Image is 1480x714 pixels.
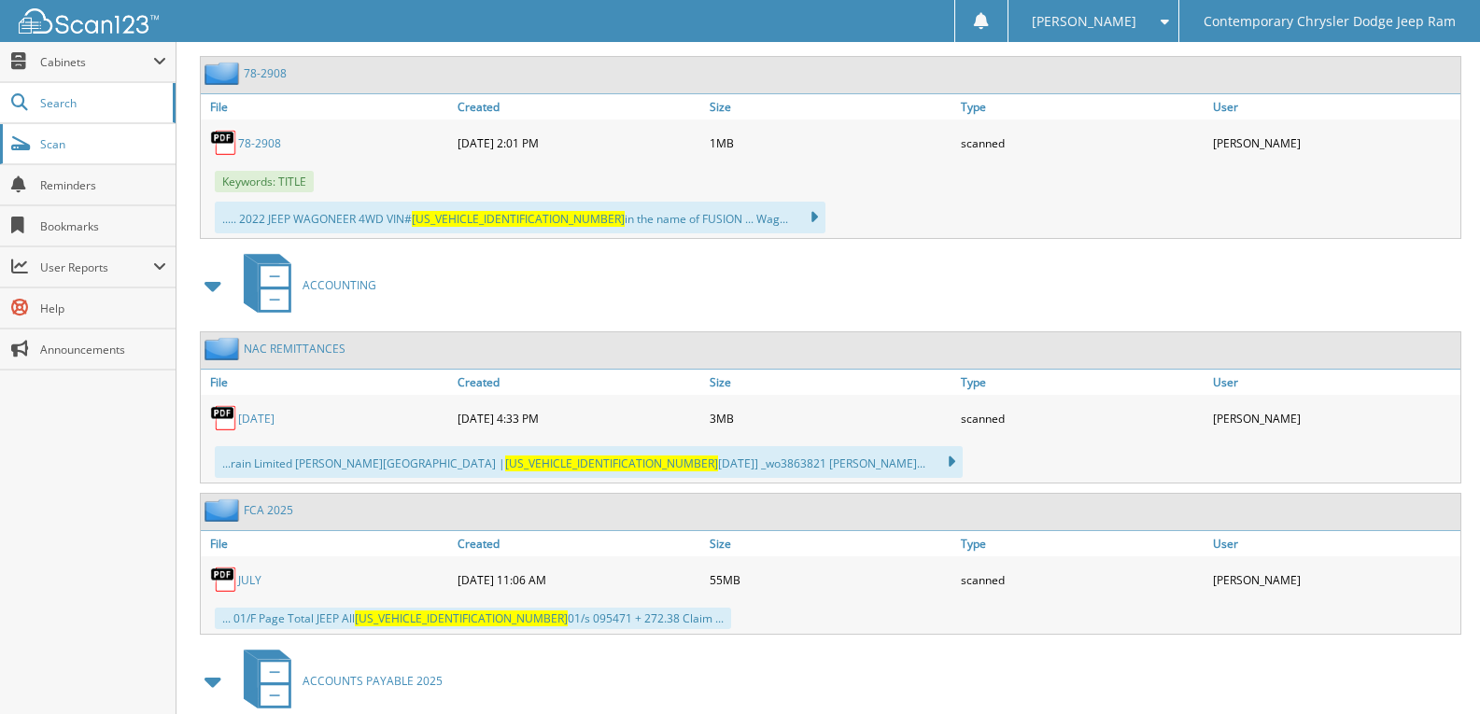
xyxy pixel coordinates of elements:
[303,673,443,689] span: ACCOUNTS PAYABLE 2025
[303,277,376,293] span: ACCOUNTING
[215,608,731,629] div: ... 01/F Page Total JEEP All 01/s 095471 + 272.38 Claim ...
[1208,399,1460,437] div: [PERSON_NAME]
[210,566,238,594] img: PDF.png
[238,572,261,588] a: JULY
[705,370,957,395] a: Size
[40,259,153,275] span: User Reports
[204,337,244,360] img: folder2.png
[204,62,244,85] img: folder2.png
[505,455,718,471] span: [US_VEHICLE_IDENTIFICATION_NUMBER]
[453,531,705,556] a: Created
[1208,531,1460,556] a: User
[453,561,705,598] div: [DATE] 11:06 AM
[215,202,825,233] div: ..... 2022 JEEP WAGONEER 4WD VIN# in the name of FUSION ... Wag...
[453,399,705,437] div: [DATE] 4:33 PM
[1204,16,1456,27] span: Contemporary Chrysler Dodge Jeep Ram
[956,531,1208,556] a: Type
[244,502,293,518] a: FCA 2025
[40,342,166,357] span: Announcements
[40,218,166,234] span: Bookmarks
[956,94,1208,119] a: Type
[453,124,705,161] div: [DATE] 2:01 PM
[1387,624,1480,714] iframe: Chat Widget
[215,171,314,192] span: Keywords: TITLE
[40,54,153,70] span: Cabinets
[233,248,376,322] a: ACCOUNTING
[1208,561,1460,598] div: [PERSON_NAME]
[705,124,957,161] div: 1MB
[705,399,957,437] div: 3MB
[1032,16,1136,27] span: [PERSON_NAME]
[201,531,453,556] a: File
[705,531,957,556] a: Size
[1208,370,1460,395] a: User
[956,370,1208,395] a: Type
[244,341,345,357] a: NAC REMITTANCES
[40,95,163,111] span: Search
[705,94,957,119] a: Size
[40,301,166,316] span: Help
[412,211,625,227] span: [US_VEHICLE_IDENTIFICATION_NUMBER]
[956,561,1208,598] div: scanned
[453,370,705,395] a: Created
[355,610,568,626] span: [US_VEHICLE_IDENTIFICATION_NUMBER]
[210,404,238,432] img: PDF.png
[1208,94,1460,119] a: User
[19,8,159,34] img: scan123-logo-white.svg
[238,411,275,427] a: [DATE]
[244,65,287,81] a: 78-2908
[201,94,453,119] a: File
[215,446,963,478] div: ...rain Limited [PERSON_NAME][GEOGRAPHIC_DATA] | [DATE]] _wo3863821 [PERSON_NAME]...
[40,177,166,193] span: Reminders
[210,129,238,157] img: PDF.png
[956,124,1208,161] div: scanned
[705,561,957,598] div: 55MB
[204,498,244,522] img: folder2.png
[40,136,166,152] span: Scan
[201,370,453,395] a: File
[1208,124,1460,161] div: [PERSON_NAME]
[238,135,281,151] a: 78-2908
[453,94,705,119] a: Created
[956,399,1208,437] div: scanned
